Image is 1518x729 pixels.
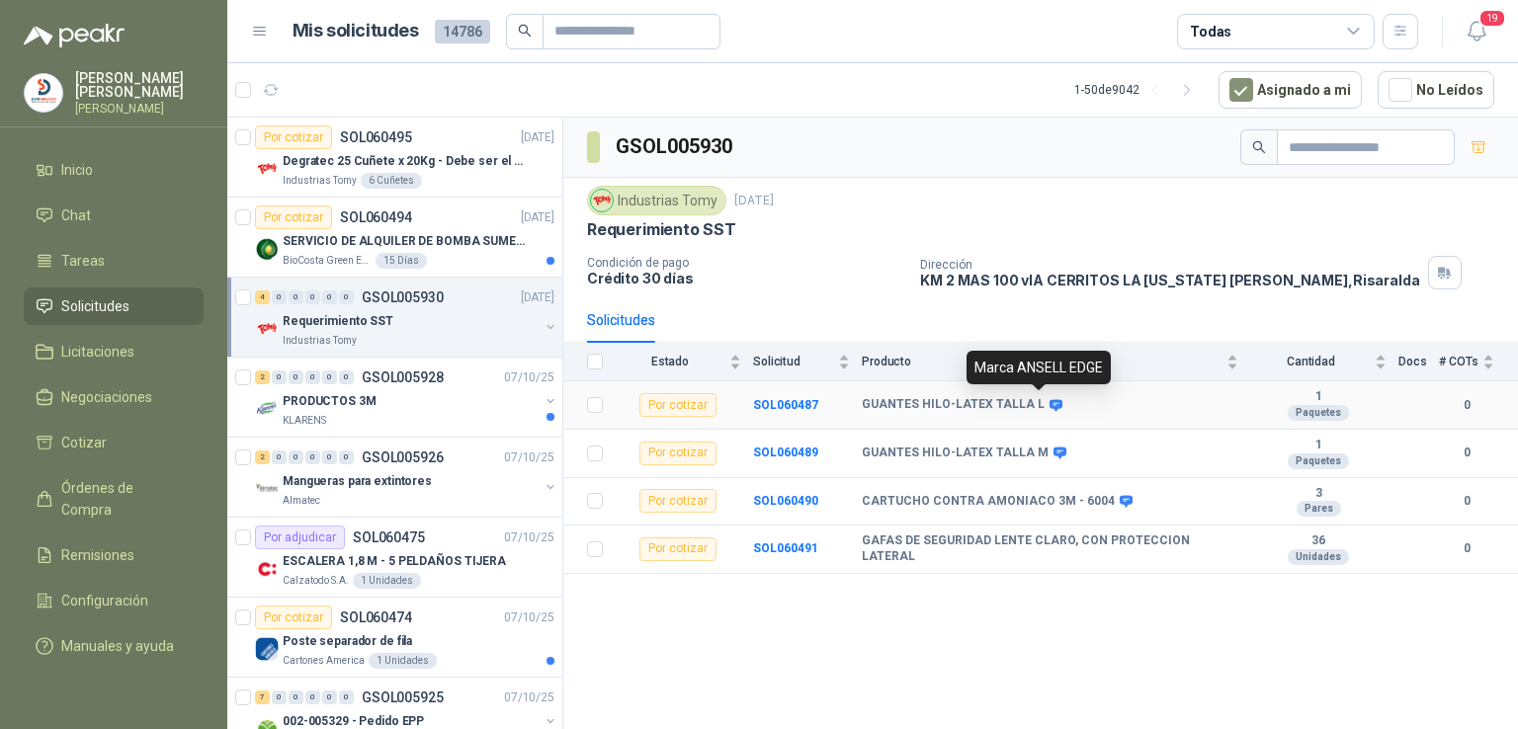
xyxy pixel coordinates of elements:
p: BioCosta Green Energy S.A.S [283,253,372,269]
p: 07/10/25 [504,368,554,387]
div: 0 [272,690,287,704]
div: 0 [322,370,337,384]
a: Por cotizarSOL06047407/10/25 Company LogoPoste separador de filaCartones America1 Unidades [227,598,562,678]
img: Company Logo [255,237,279,261]
p: SOL060495 [340,130,412,144]
div: Paquetes [1288,453,1349,469]
span: # COTs [1439,355,1478,368]
a: Cotizar [24,424,204,461]
p: GSOL005925 [362,690,444,704]
button: Asignado a mi [1219,71,1362,109]
p: [PERSON_NAME] [PERSON_NAME] [75,71,204,99]
span: Estado [615,355,725,368]
p: SOL060475 [353,530,425,544]
p: Calzatodo S.A. [283,573,349,589]
th: Cantidad [1250,343,1398,381]
p: GSOL005926 [362,450,444,464]
b: 1 [1250,389,1387,405]
span: Solicitudes [61,295,129,317]
a: Negociaciones [24,378,204,416]
p: Poste separador de fila [283,632,412,651]
div: 1 Unidades [369,653,437,669]
div: 0 [289,450,303,464]
div: 2 [255,450,270,464]
a: Chat [24,197,204,234]
span: Tareas [61,250,105,272]
b: 1 [1250,438,1387,453]
div: Por cotizar [255,205,332,229]
p: Dirección [920,258,1419,272]
span: Negociaciones [61,386,152,408]
a: Solicitudes [24,287,204,325]
a: 4 0 0 0 0 0 GSOL005930[DATE] Company LogoRequerimiento SSTIndustrias Tomy [255,285,558,349]
div: 0 [322,450,337,464]
span: Remisiones [61,544,134,566]
div: Por cotizar [639,537,717,561]
div: 0 [289,290,303,304]
img: Company Logo [255,477,279,501]
p: Requerimiento SST [587,219,736,240]
p: [DATE] [521,128,554,147]
div: 0 [305,450,320,464]
p: SERVICIO DE ALQUILER DE BOMBA SUMERGIBLE DE 1 HP [283,232,529,251]
p: KM 2 MAS 100 vIA CERRITOS LA [US_STATE] [PERSON_NAME] , Risaralda [920,272,1419,288]
a: SOL060489 [753,445,818,459]
b: 0 [1439,444,1494,462]
div: Por cotizar [639,489,717,513]
p: SOL060474 [340,610,412,624]
p: [DATE] [734,192,774,210]
b: 0 [1439,492,1494,511]
img: Company Logo [25,74,62,112]
b: 36 [1250,533,1387,549]
div: 7 [255,690,270,704]
span: search [1252,140,1266,154]
div: 4 [255,290,270,304]
b: GUANTES HILO-LATEX TALLA M [862,445,1049,461]
p: [DATE] [521,288,554,307]
div: 0 [305,370,320,384]
div: 0 [305,290,320,304]
img: Company Logo [255,557,279,581]
div: 2 [255,370,270,384]
a: SOL060490 [753,494,818,508]
img: Company Logo [591,190,613,211]
a: 2 0 0 0 0 0 GSOL00592607/10/25 Company LogoMangueras para extintoresAlmatec [255,445,558,509]
div: Todas [1190,21,1231,42]
div: Industrias Tomy [587,186,726,215]
p: GSOL005928 [362,370,444,384]
div: 0 [339,370,354,384]
p: Cartones America [283,653,365,669]
a: Remisiones [24,536,204,574]
p: 07/10/25 [504,688,554,707]
a: Tareas [24,242,204,280]
div: 0 [322,290,337,304]
a: Licitaciones [24,333,204,370]
span: Producto [862,355,1223,368]
p: KLARENS [283,413,326,429]
p: ESCALERA 1,8 M - 5 PELDAÑOS TIJERA [283,552,506,571]
div: 0 [272,290,287,304]
p: Degratec 25 Cuñete x 20Kg - Debe ser el de Tecnas (por ahora homologado) - (Adjuntar ficha técnica) [283,152,529,171]
button: 19 [1459,14,1494,49]
span: Cantidad [1250,355,1371,368]
p: [PERSON_NAME] [75,103,204,115]
a: Configuración [24,582,204,619]
b: CARTUCHO CONTRA AMONIACO 3M - 6004 [862,494,1115,510]
div: 0 [322,690,337,704]
img: Company Logo [255,317,279,341]
b: GAFAS DE SEGURIDAD LENTE CLARO, CON PROTECCION LATERAL [862,533,1238,564]
div: 0 [289,370,303,384]
div: Por cotizar [639,442,717,465]
img: Logo peakr [24,24,125,47]
div: 0 [272,450,287,464]
b: GUANTES HILO-LATEX TALLA L [862,397,1045,413]
div: Pares [1297,501,1341,517]
span: 19 [1478,9,1506,28]
th: Estado [615,343,753,381]
b: SOL060487 [753,398,818,412]
p: Mangueras para extintores [283,472,432,491]
p: Almatec [283,493,320,509]
div: 1 - 50 de 9042 [1074,74,1203,106]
